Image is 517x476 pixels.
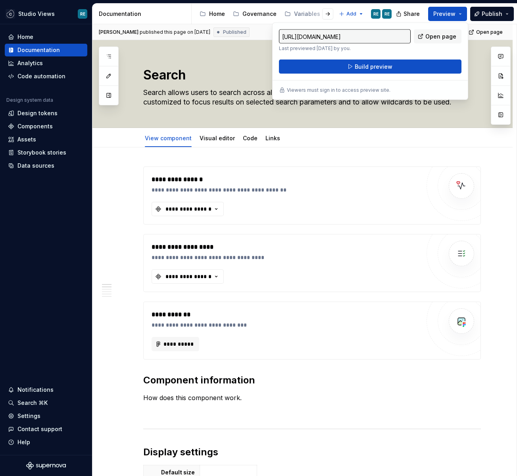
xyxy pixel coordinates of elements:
svg: Supernova Logo [26,462,66,470]
a: Governance [230,8,280,20]
a: Open page [466,27,506,38]
a: Documentation [5,44,87,56]
div: Home [17,33,33,41]
div: Home [209,10,225,18]
span: Published [223,29,246,35]
div: Storybook stories [17,149,66,157]
div: View component [142,130,195,146]
button: Publish [470,7,514,21]
span: Build preview [355,63,392,71]
button: Add [336,8,366,19]
a: Code automation [5,70,87,83]
span: Open page [425,33,456,41]
div: RE [373,11,379,17]
span: Share [404,10,420,18]
textarea: Search allows users to search across all components within the View they are placed on. It can be... [142,86,479,108]
div: Documentation [17,46,60,54]
a: Variables [281,8,332,20]
div: Contact support [17,425,62,433]
div: Page tree [196,6,335,22]
div: Design tokens [17,109,58,117]
a: Home [196,8,228,20]
button: Contact support [5,423,87,435]
div: Links [262,130,283,146]
span: [PERSON_NAME] [99,29,138,35]
div: Code [240,130,261,146]
span: Add [346,11,356,17]
div: Notifications [17,386,54,394]
button: Preview [428,7,467,21]
div: Governance [242,10,277,18]
a: Settings [5,410,87,422]
a: Home [5,31,87,43]
span: Open page [476,29,503,35]
a: Components [5,120,87,133]
a: Visual editor [200,135,235,141]
div: Data sources [17,162,54,170]
div: Variables [294,10,320,18]
span: Preview [433,10,455,18]
a: View component [145,135,192,141]
div: Search ⌘K [17,399,48,407]
div: Settings [17,412,40,420]
div: Components [17,122,53,130]
div: Analytics [17,59,43,67]
a: Storybook stories [5,146,87,159]
button: Search ⌘K [5,397,87,409]
button: Notifications [5,383,87,396]
img: f5634f2a-3c0d-4c0b-9dc3-3862a3e014c7.png [6,9,15,19]
button: Help [5,436,87,449]
button: Build preview [279,60,461,74]
p: Last previewed [DATE] by you. [279,45,411,52]
div: Design system data [6,97,53,103]
button: Share [392,7,425,21]
div: Studio Views [18,10,55,18]
a: Design tokens [5,107,87,120]
div: Assets [17,135,36,143]
button: Studio ViewsRE [2,5,90,22]
p: Viewers must sign in to access preview site. [287,87,390,93]
h2: Component information [143,374,481,387]
span: Publish [482,10,502,18]
a: Open page [414,29,461,44]
p: How does this component work. [143,393,481,402]
a: Data sources [5,159,87,172]
div: RE [384,11,390,17]
h2: Display settings [143,446,481,459]
a: Links [265,135,280,141]
div: RE [80,11,85,17]
textarea: Search [142,66,479,85]
a: Code [243,135,258,141]
div: Documentation [99,10,188,18]
div: Code automation [17,72,65,80]
a: Analytics [5,57,87,70]
a: Assets [5,133,87,146]
div: Help [17,438,30,446]
div: Visual editor [196,130,238,146]
div: published this page on [DATE] [140,29,210,35]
